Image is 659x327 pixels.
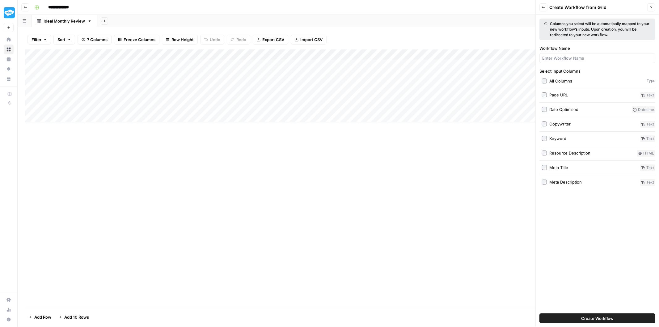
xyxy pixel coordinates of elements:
div: Copywriter [549,121,571,127]
a: Opportunities [4,64,14,74]
button: Import CSV [291,35,327,45]
div: All Columns [549,78,572,84]
button: Sort [53,35,75,45]
button: Freeze Columns [114,35,159,45]
a: Your Data [4,74,14,84]
span: Select Input Columns [539,68,655,74]
span: Redo [236,36,246,43]
span: 7 Columns [87,36,108,43]
span: Sort [57,36,65,43]
span: HTML [637,150,655,157]
input: Resource Description [542,151,547,155]
button: Add 10 Rows [55,312,93,322]
input: Date Optimised [542,107,547,112]
div: Meta Description [549,179,582,185]
button: Create Workflow [539,313,655,323]
span: Export CSV [262,36,284,43]
a: Browse [4,45,14,54]
span: Text [640,135,655,142]
a: Usage [4,305,14,315]
button: Filter [27,35,51,45]
input: Keyword [542,136,547,141]
div: Columns you select will be automatically mapped to your new workflow’s inputs. Upon creation, you... [544,21,650,38]
span: Row Height [171,36,194,43]
span: Text [640,92,655,99]
button: Workspace: Twinkl [4,5,14,20]
div: Resource Description [549,150,590,156]
img: Twinkl Logo [4,7,15,18]
input: All Columns [542,79,547,83]
a: Insights [4,54,14,64]
div: Date Optimised [549,106,578,113]
a: Settings [4,295,14,305]
a: Ideal Monthly Review [32,15,97,27]
span: Add Row [34,314,51,320]
span: Import CSV [300,36,323,43]
div: Keyword [549,135,566,142]
span: Add 10 Rows [64,314,89,320]
input: Enter Workflow Name [542,55,653,61]
span: Text [640,164,655,171]
button: 7 Columns [78,35,112,45]
span: Undo [210,36,220,43]
input: Copywriter [542,121,547,126]
input: Page URL [542,92,547,97]
button: Help + Support [4,315,14,325]
input: Meta Description [542,180,547,185]
span: Datetime [632,106,655,113]
input: Meta Title [542,165,547,170]
span: Filter [32,36,41,43]
label: Workflow Name [539,45,655,51]
span: Create Workflow [581,315,614,321]
span: Text [640,179,655,186]
button: Export CSV [253,35,288,45]
button: Redo [227,35,250,45]
button: Undo [200,35,224,45]
div: Ideal Monthly Review [44,18,85,24]
span: Type [647,78,655,84]
button: Row Height [162,35,198,45]
button: Add Row [25,312,55,322]
div: Page URL [549,92,568,98]
span: Freeze Columns [124,36,155,43]
span: Text [640,121,655,128]
div: Meta Title [549,164,568,171]
a: Home [4,35,14,45]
